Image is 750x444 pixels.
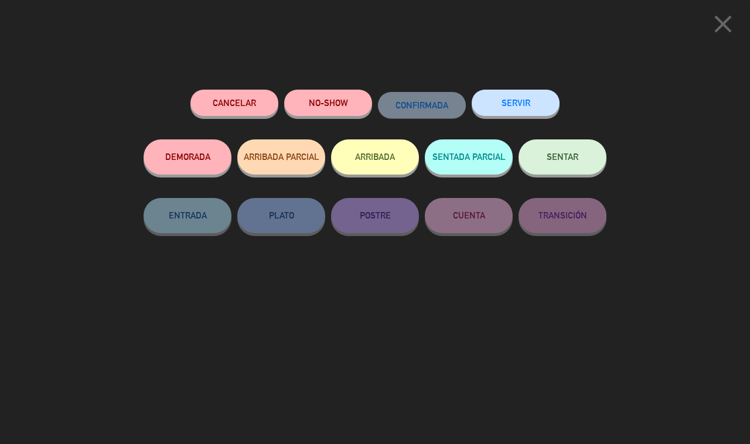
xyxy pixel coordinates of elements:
button: ARRIBADA PARCIAL [237,139,325,175]
button: ARRIBADA [331,139,419,175]
button: SENTAR [519,139,606,175]
button: SERVIR [472,90,560,116]
button: close [705,9,741,43]
button: SENTADA PARCIAL [425,139,513,175]
span: ARRIBADA PARCIAL [244,152,319,162]
button: CONFIRMADA [378,92,466,118]
button: Cancelar [190,90,278,116]
span: SENTAR [547,152,578,162]
i: close [708,9,738,39]
span: CONFIRMADA [396,100,448,110]
button: NO-SHOW [284,90,372,116]
button: PLATO [237,198,325,233]
button: TRANSICIÓN [519,198,606,233]
button: CUENTA [425,198,513,233]
button: DEMORADA [144,139,231,175]
button: ENTRADA [144,198,231,233]
button: POSTRE [331,198,419,233]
